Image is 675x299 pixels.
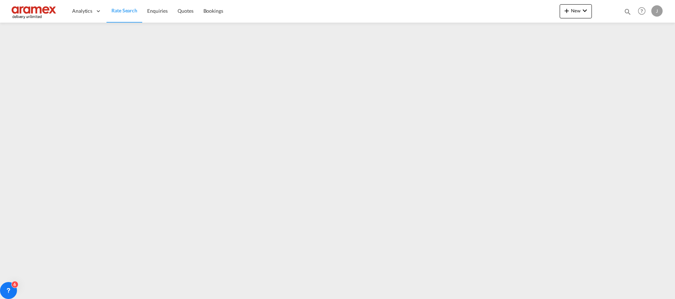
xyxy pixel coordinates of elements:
[581,6,589,15] md-icon: icon-chevron-down
[203,8,223,14] span: Bookings
[111,7,137,13] span: Rate Search
[147,8,168,14] span: Enquiries
[562,8,589,13] span: New
[11,3,58,19] img: dca169e0c7e311edbe1137055cab269e.png
[72,7,92,14] span: Analytics
[651,5,663,17] div: J
[562,6,571,15] md-icon: icon-plus 400-fg
[636,5,648,17] span: Help
[624,8,631,16] md-icon: icon-magnify
[624,8,631,18] div: icon-magnify
[636,5,651,18] div: Help
[178,8,193,14] span: Quotes
[560,4,592,18] button: icon-plus 400-fgNewicon-chevron-down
